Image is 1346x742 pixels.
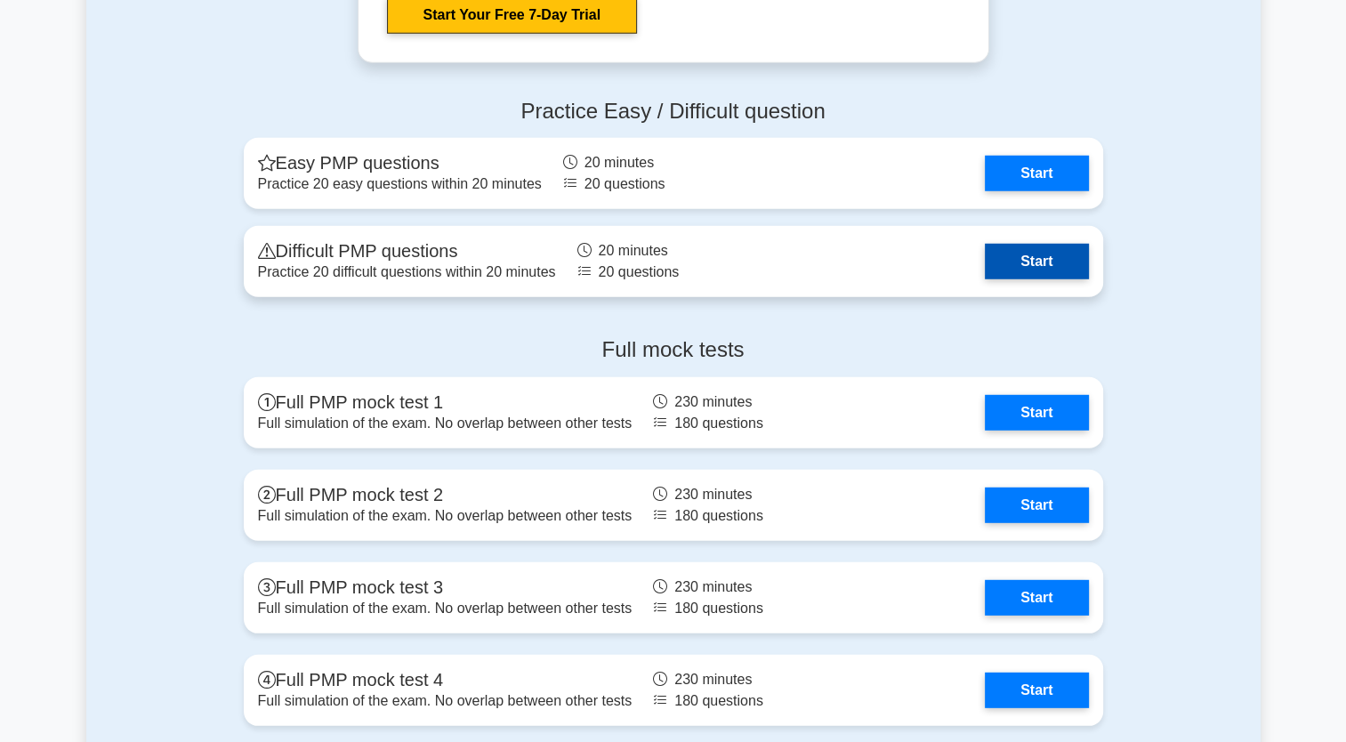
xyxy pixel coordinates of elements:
[985,244,1088,279] a: Start
[985,156,1088,191] a: Start
[985,488,1088,523] a: Start
[985,580,1088,616] a: Start
[985,395,1088,431] a: Start
[244,337,1103,363] h4: Full mock tests
[244,99,1103,125] h4: Practice Easy / Difficult question
[985,673,1088,708] a: Start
